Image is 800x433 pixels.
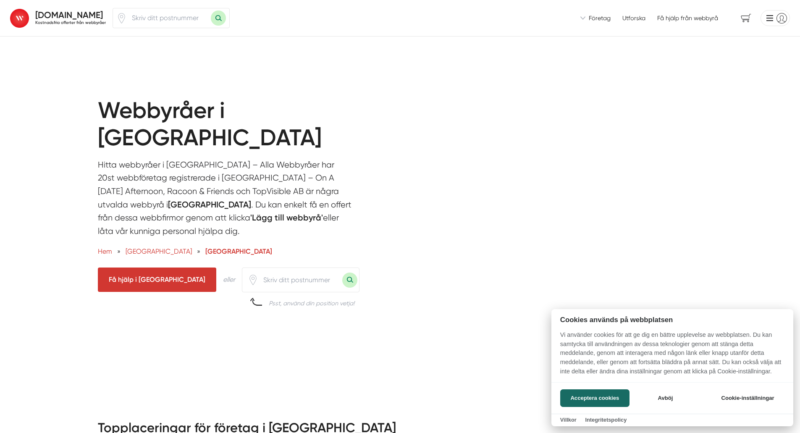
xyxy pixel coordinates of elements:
a: Integritetspolicy [585,417,627,423]
h2: Cookies används på webbplatsen [551,316,793,324]
a: Villkor [560,417,577,423]
p: Vi använder cookies för att ge dig en bättre upplevelse av webbplatsen. Du kan samtycka till anvä... [551,331,793,382]
button: Cookie-inställningar [711,389,784,407]
button: Avböj [632,389,699,407]
button: Acceptera cookies [560,389,630,407]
